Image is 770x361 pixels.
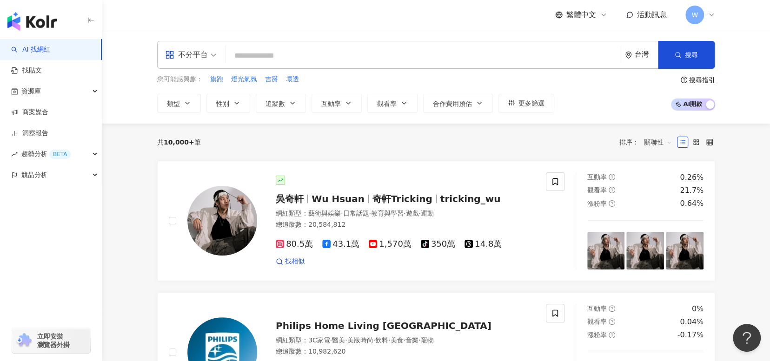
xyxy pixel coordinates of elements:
span: · [418,210,420,217]
button: 觀看率 [367,94,418,112]
span: 旗跑 [210,75,223,84]
a: KOL Avatar吳奇軒Wu Hsuan奇軒Trickingtricking_wu網紅類型：藝術與娛樂·日常話題·教育與學習·遊戲·運動總追蹤數：20,584,81280.5萬43.1萬1,5... [157,161,715,281]
span: 合作費用預估 [433,100,472,107]
span: 互動率 [587,305,607,312]
span: 美食 [391,336,404,344]
span: 1,570萬 [369,239,412,249]
div: 0.04% [680,317,704,327]
div: 0.64% [680,198,704,209]
span: 互動率 [321,100,341,107]
span: tricking_wu [440,193,501,204]
img: KOL Avatar [187,186,257,256]
div: 0.26% [680,172,704,183]
button: 類型 [157,94,201,112]
div: 總追蹤數 ： 10,982,620 [276,347,535,356]
button: 搜尋 [658,41,715,69]
iframe: Help Scout Beacon - Open [733,324,761,352]
span: 立即安裝 瀏覽器外掛 [37,332,70,349]
span: 10,000+ [164,138,194,146]
span: Wu Hsuan [312,193,365,204]
span: 觀看率 [587,186,607,194]
span: question-circle [609,332,615,338]
span: 日常話題 [343,210,369,217]
a: 找相似 [276,257,305,266]
span: 資源庫 [21,81,41,102]
span: · [369,210,371,217]
div: 網紅類型 ： [276,209,535,218]
button: 吉掰 [265,74,279,85]
span: 活動訊息 [637,10,667,19]
span: 性別 [216,100,229,107]
span: · [373,336,375,344]
span: 您可能感興趣： [157,75,203,84]
div: 共 筆 [157,138,201,146]
span: 14.8萬 [465,239,502,249]
img: post-image [666,232,704,269]
div: -0.17% [677,330,704,340]
div: 搜尋指引 [689,76,715,84]
span: Philips Home Living [GEOGRAPHIC_DATA] [276,320,491,331]
span: environment [625,52,632,59]
span: 競品分析 [21,164,47,185]
span: 奇軒Tricking [372,193,432,204]
span: 音樂 [405,336,418,344]
a: 找貼文 [11,66,42,75]
img: logo [7,12,57,31]
div: 21.7% [680,185,704,196]
span: rise [11,151,18,158]
button: 互動率 [312,94,362,112]
span: 43.1萬 [322,239,359,249]
span: 教育與學習 [371,210,404,217]
span: 80.5萬 [276,239,313,249]
span: 吉掰 [265,75,278,84]
span: 漲粉率 [587,331,607,339]
span: 醫美 [332,336,345,344]
button: 更多篩選 [498,94,554,112]
a: searchAI 找網紅 [11,45,50,54]
span: 燈光氣氛 [231,75,257,84]
span: 藝術與娛樂 [308,210,341,217]
span: 美妝時尚 [347,336,373,344]
span: question-circle [681,77,687,83]
span: · [404,336,405,344]
span: question-circle [609,187,615,193]
img: chrome extension [15,333,33,348]
span: 吳奇軒 [276,193,304,204]
span: 搜尋 [685,51,698,59]
span: 漲粉率 [587,200,607,207]
div: 總追蹤數 ： 20,584,812 [276,220,535,230]
span: 350萬 [421,239,455,249]
span: 找相似 [285,257,305,266]
span: 類型 [167,100,180,107]
span: 壞透 [286,75,299,84]
button: 旗跑 [210,74,224,85]
span: question-circle [609,318,615,325]
span: · [345,336,347,344]
span: · [404,210,405,217]
span: 遊戲 [405,210,418,217]
button: 追蹤數 [256,94,306,112]
span: question-circle [609,305,615,312]
span: appstore [165,50,174,59]
span: · [330,336,332,344]
a: chrome extension立即安裝 瀏覽器外掛 [12,328,90,353]
span: 觀看率 [377,100,397,107]
span: W [691,10,698,20]
button: 壞透 [285,74,299,85]
button: 合作費用預估 [423,94,493,112]
div: 不分平台 [165,47,208,62]
div: 台灣 [635,51,658,59]
div: 0% [692,304,704,314]
span: · [388,336,390,344]
a: 商案媒合 [11,108,48,117]
span: 互動率 [587,173,607,181]
span: 觀看率 [587,318,607,325]
button: 性別 [206,94,250,112]
span: 追蹤數 [266,100,285,107]
span: 更多篩選 [518,99,544,107]
span: · [341,210,343,217]
img: post-image [626,232,664,269]
span: question-circle [609,174,615,180]
span: 繁體中文 [566,10,596,20]
span: 關聯性 [644,135,672,150]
